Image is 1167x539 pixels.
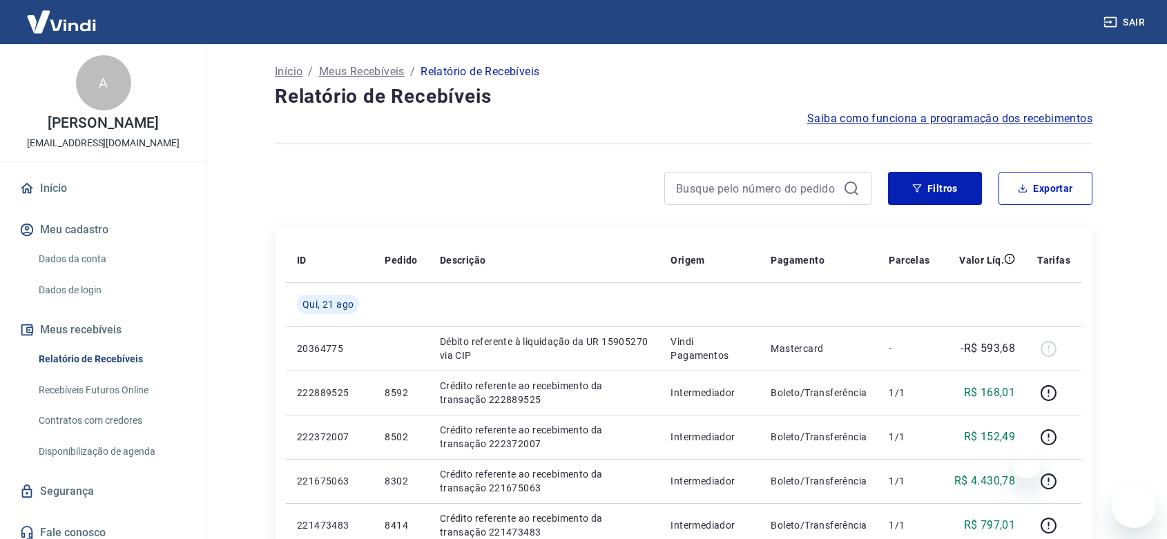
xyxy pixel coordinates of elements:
[297,342,363,355] p: 20364775
[33,276,190,304] a: Dados de login
[302,297,354,311] span: Qui, 21 ago
[33,438,190,466] a: Disponibilização de agenda
[319,63,405,80] a: Meus Recebíveis
[385,253,417,267] p: Pedido
[17,215,190,245] button: Meu cadastro
[385,518,417,532] p: 8414
[440,423,649,451] p: Crédito referente ao recebimento da transação 222372007
[964,517,1016,533] p: R$ 797,01
[889,518,929,532] p: 1/1
[1101,10,1150,35] button: Sair
[889,253,929,267] p: Parcelas
[889,386,929,400] p: 1/1
[76,55,131,110] div: A
[671,518,749,532] p: Intermediador
[385,474,417,488] p: 8302
[771,430,867,444] p: Boleto/Transferência
[961,340,1015,357] p: -R$ 593,68
[385,430,417,444] p: 8502
[964,384,1016,401] p: R$ 168,01
[676,178,838,199] input: Busque pelo número do pedido
[888,172,982,205] button: Filtros
[889,430,929,444] p: 1/1
[17,1,106,43] img: Vindi
[297,386,363,400] p: 222889525
[297,430,363,444] p: 222372007
[771,474,867,488] p: Boleto/Transferência
[410,63,415,80] p: /
[440,379,649,406] p: Crédito referente ao recebimento da transação 222889525
[440,335,649,362] p: Débito referente à liquidação da UR 15905270 via CIP
[959,253,1004,267] p: Valor Líq.
[807,110,1092,127] a: Saiba como funciona a programação dos recebimentos
[1037,253,1070,267] p: Tarifas
[440,253,486,267] p: Descrição
[964,429,1016,445] p: R$ 152,49
[33,245,190,273] a: Dados da conta
[1112,484,1156,528] iframe: Botão para abrir a janela de mensagens
[275,83,1092,110] h4: Relatório de Recebíveis
[33,345,190,373] a: Relatório de Recebíveis
[889,342,929,355] p: -
[297,474,363,488] p: 221675063
[297,253,307,267] p: ID
[17,476,190,507] a: Segurança
[671,253,704,267] p: Origem
[275,63,302,80] a: Início
[33,406,190,435] a: Contratos com credores
[771,386,867,400] p: Boleto/Transferência
[999,172,1092,205] button: Exportar
[771,518,867,532] p: Boleto/Transferência
[771,253,824,267] p: Pagamento
[440,467,649,495] p: Crédito referente ao recebimento da transação 221675063
[385,386,417,400] p: 8592
[17,173,190,204] a: Início
[1013,451,1041,478] iframe: Fechar mensagem
[671,386,749,400] p: Intermediador
[671,335,749,362] p: Vindi Pagamentos
[17,315,190,345] button: Meus recebíveis
[671,430,749,444] p: Intermediador
[440,511,649,539] p: Crédito referente ao recebimento da transação 221473483
[48,116,158,130] p: [PERSON_NAME]
[27,136,180,150] p: [EMAIL_ADDRESS][DOMAIN_NAME]
[671,474,749,488] p: Intermediador
[421,63,539,80] p: Relatório de Recebíveis
[33,376,190,404] a: Recebíveis Futuros Online
[297,518,363,532] p: 221473483
[889,474,929,488] p: 1/1
[771,342,867,355] p: Mastercard
[308,63,313,80] p: /
[954,473,1015,489] p: R$ 4.430,78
